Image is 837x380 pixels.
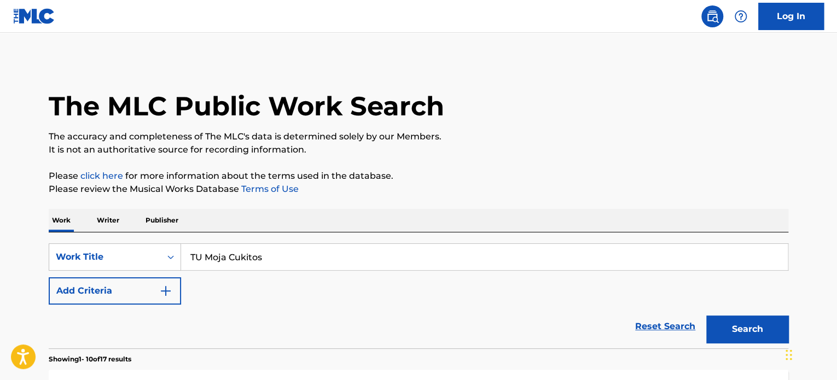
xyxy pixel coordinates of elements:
[49,169,788,183] p: Please for more information about the terms used in the database.
[49,183,788,196] p: Please review the Musical Works Database
[49,90,444,122] h1: The MLC Public Work Search
[701,5,723,27] a: Public Search
[49,143,788,156] p: It is not an authoritative source for recording information.
[49,209,74,232] p: Work
[734,10,747,23] img: help
[56,250,154,264] div: Work Title
[80,171,123,181] a: click here
[706,315,788,343] button: Search
[239,184,299,194] a: Terms of Use
[49,354,131,364] p: Showing 1 - 10 of 17 results
[730,5,752,27] div: Help
[49,277,181,305] button: Add Criteria
[630,314,701,338] a: Reset Search
[49,130,788,143] p: The accuracy and completeness of The MLC's data is determined solely by our Members.
[49,243,788,348] form: Search Form
[159,284,172,297] img: 9d2ae6d4665cec9f34b9.svg
[786,338,792,371] div: Drag
[706,10,719,23] img: search
[782,328,837,380] iframe: Chat Widget
[142,209,182,232] p: Publisher
[94,209,123,232] p: Writer
[13,8,55,24] img: MLC Logo
[758,3,824,30] a: Log In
